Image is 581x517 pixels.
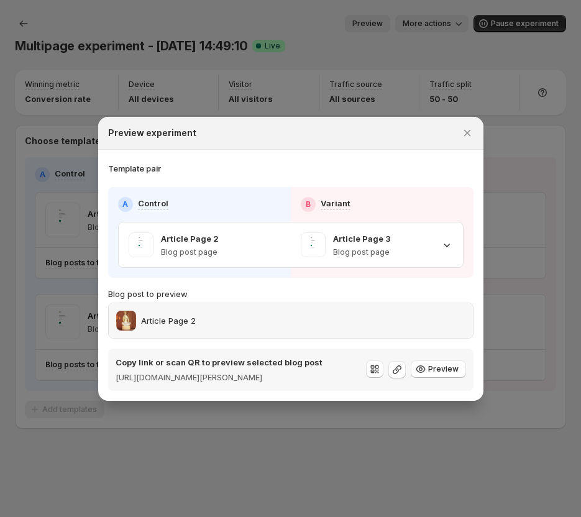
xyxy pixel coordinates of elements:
p: Variant [321,197,350,209]
p: Copy link or scan QR to preview selected blog post [116,356,323,368]
button: Preview [411,360,466,378]
p: Blog post page [333,247,390,257]
h2: B [306,199,311,209]
h3: Template pair [108,162,161,175]
img: Article Page 2 [129,232,153,257]
p: Article Page 2 [141,314,196,327]
h2: Preview experiment [108,127,196,139]
span: Preview [428,364,459,374]
h2: A [122,199,128,209]
button: Close [459,124,476,142]
p: Blog post page [161,247,219,257]
p: [URL][DOMAIN_NAME][PERSON_NAME] [116,371,323,383]
p: Article Page 2 [161,232,219,245]
img: Article Page 2 [116,311,136,331]
p: Control [138,197,168,209]
p: Blog post to preview [108,288,473,300]
img: Article Page 3 [301,232,326,257]
p: Article Page 3 [333,232,390,245]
